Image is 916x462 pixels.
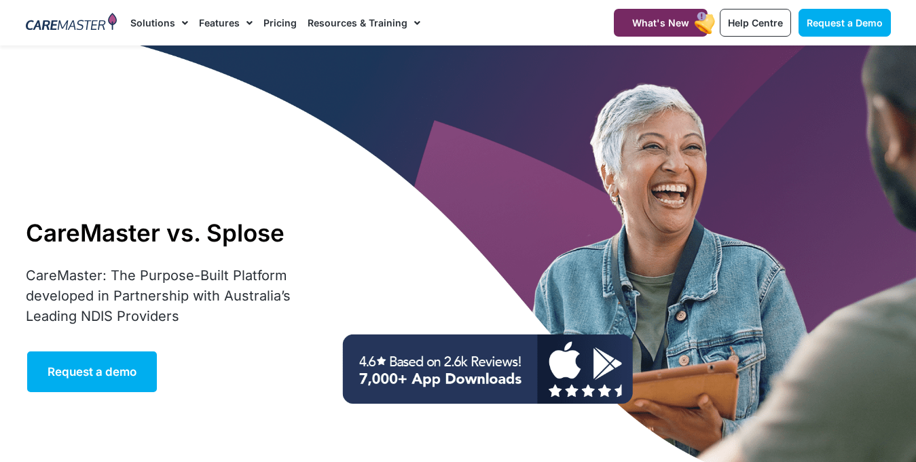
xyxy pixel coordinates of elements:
[26,218,320,247] h1: CareMaster vs. Splose
[26,265,320,326] p: CareMaster: The Purpose-Built Platform developed in Partnership with Australia’s Leading NDIS Pro...
[48,365,136,379] span: Request a demo
[799,9,891,37] a: Request a Demo
[26,350,158,393] a: Request a demo
[720,9,791,37] a: Help Centre
[728,17,783,28] span: Help Centre
[614,9,708,37] a: What's New
[807,17,883,28] span: Request a Demo
[26,13,117,33] img: CareMaster Logo
[632,17,689,28] span: What's New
